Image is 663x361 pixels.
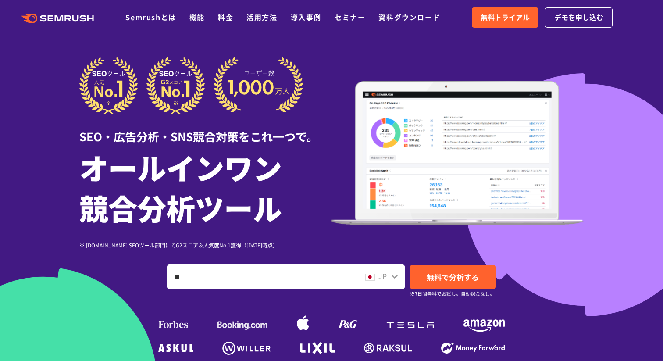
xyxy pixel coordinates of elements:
[472,7,538,28] a: 無料トライアル
[427,272,479,282] span: 無料で分析する
[79,114,331,145] div: SEO・広告分析・SNS競合対策をこれ一つで。
[79,147,331,228] h1: オールインワン 競合分析ツール
[545,7,613,28] a: デモを申し込む
[378,12,440,22] a: 資料ダウンロード
[246,12,277,22] a: 活用方法
[291,12,321,22] a: 導入事例
[481,12,530,23] span: 無料トライアル
[79,241,331,249] div: ※ [DOMAIN_NAME] SEOツール部門にてG2スコア＆人気度No.1獲得（[DATE]時点）
[378,271,387,281] span: JP
[168,265,357,289] input: ドメイン、キーワードまたはURLを入力してください
[410,265,496,289] a: 無料で分析する
[189,12,205,22] a: 機能
[554,12,603,23] span: デモを申し込む
[410,290,495,298] small: ※7日間無料でお試し。自動課金なし。
[125,12,176,22] a: Semrushとは
[218,12,233,22] a: 料金
[335,12,365,22] a: セミナー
